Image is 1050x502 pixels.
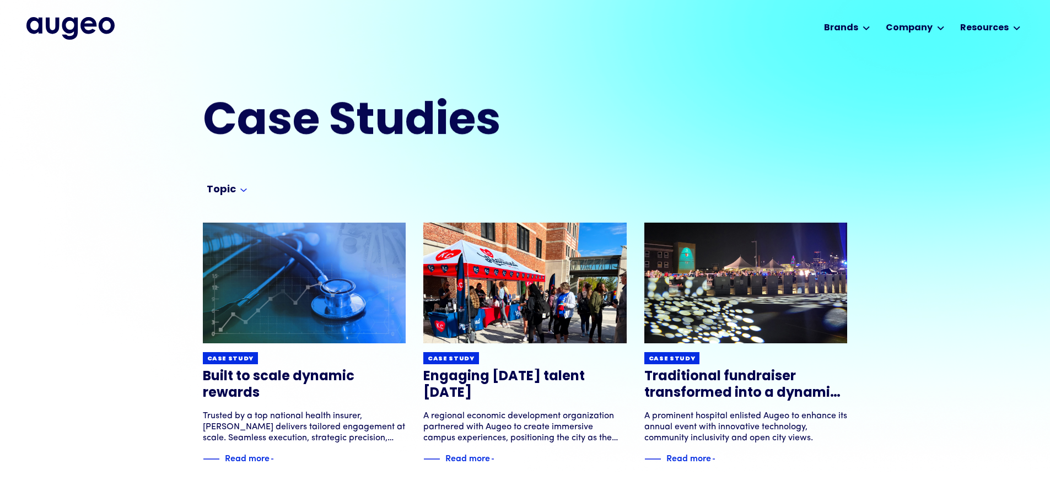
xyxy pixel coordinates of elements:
[824,21,858,35] div: Brands
[203,411,406,444] div: Trusted by a top national health insurer, [PERSON_NAME] delivers tailored engagement at scale. Se...
[445,451,490,464] div: Read more
[423,452,440,466] img: Blue decorative line
[203,452,219,466] img: Blue decorative line
[225,451,270,464] div: Read more
[491,452,508,466] img: Blue text arrow
[271,452,287,466] img: Blue text arrow
[886,21,933,35] div: Company
[240,188,247,192] img: Arrow symbol in bright blue pointing down to indicate an expanded section.
[423,369,627,402] h3: Engaging [DATE] talent [DATE]
[423,223,627,466] a: Case studyEngaging [DATE] talent [DATE]A regional economic development organization partnered wit...
[712,452,729,466] img: Blue text arrow
[26,17,115,39] img: Augeo's full logo in midnight blue.
[649,355,696,363] div: Case study
[207,355,254,363] div: Case study
[26,17,115,39] a: home
[203,223,406,466] a: Case studyBuilt to scale dynamic rewardsTrusted by a top national health insurer, [PERSON_NAME] d...
[644,369,848,402] h3: Traditional fundraiser transformed into a dynamic experience
[203,369,406,402] h3: Built to scale dynamic rewards
[423,411,627,444] div: A regional economic development organization partnered with Augeo to create immersive campus expe...
[207,183,236,197] div: Topic
[960,21,1009,35] div: Resources
[203,100,582,145] h2: Case Studies
[644,411,848,444] div: A prominent hospital enlisted Augeo to enhance its annual event with innovative technology, commu...
[644,452,661,466] img: Blue decorative line
[666,451,711,464] div: Read more
[644,223,848,466] a: Case studyTraditional fundraiser transformed into a dynamic experienceA prominent hospital enlist...
[428,355,475,363] div: Case study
